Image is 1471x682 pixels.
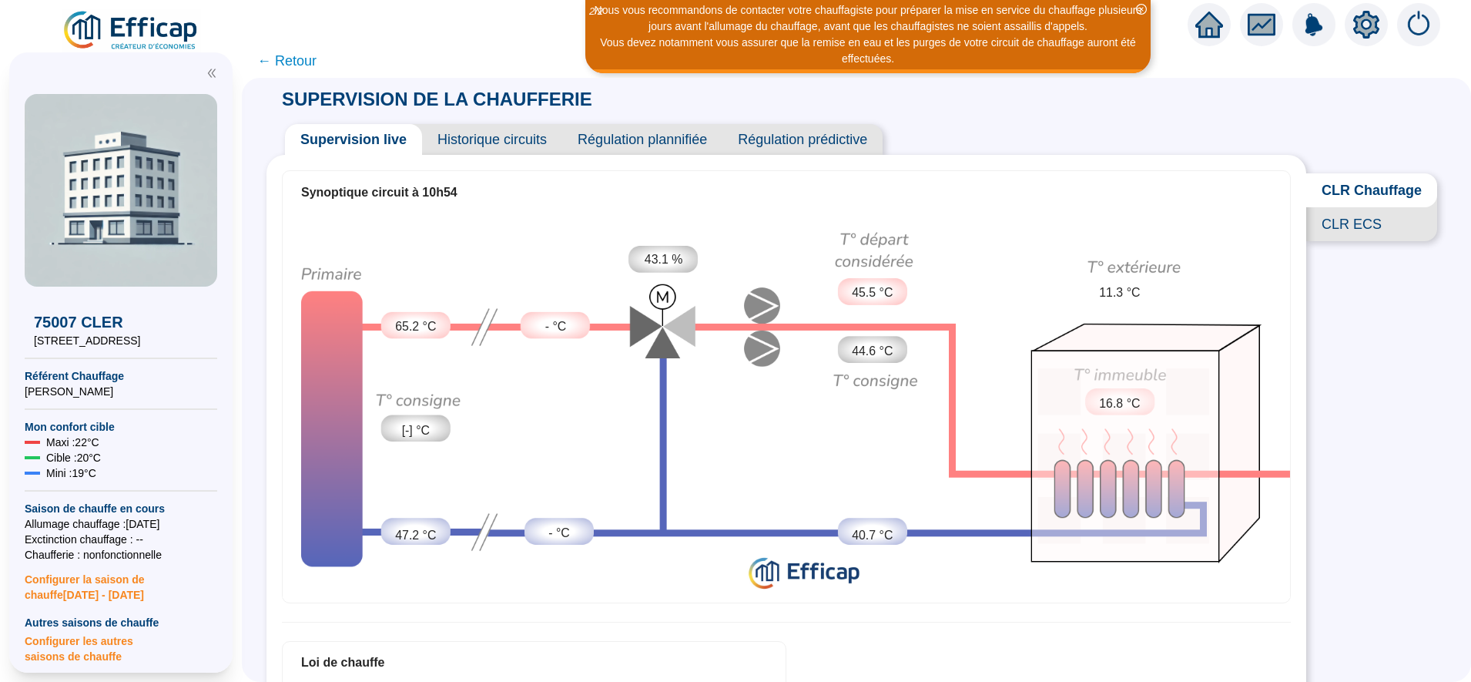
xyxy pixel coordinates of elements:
span: Cible : 20 °C [46,450,101,465]
span: double-left [206,68,217,79]
div: Synoptique [283,213,1290,598]
i: 2 / 2 [589,5,603,17]
span: Chaufferie : non fonctionnelle [25,547,217,563]
span: - °C [545,317,567,336]
div: Loi de chauffe [301,653,767,672]
span: fund [1248,11,1275,39]
span: Allumage chauffage : [DATE] [25,516,217,532]
span: 65.2 °C [395,317,436,336]
span: 44.6 °C [852,342,893,361]
img: efficap energie logo [62,9,201,52]
span: SUPERVISION DE LA CHAUFFERIE [266,89,608,109]
div: Synoptique circuit à 10h54 [301,183,1272,202]
span: 43.1 % [645,250,683,269]
span: Saison de chauffe en cours [25,501,217,516]
span: Mon confort cible [25,419,217,435]
span: - °C [548,524,570,543]
span: Exctinction chauffage : -- [25,532,217,547]
img: alerts [1397,3,1440,46]
span: [STREET_ADDRESS] [34,333,208,348]
span: 45.5 °C [852,284,893,302]
span: setting [1352,11,1380,39]
span: Historique circuits [422,124,562,155]
span: home [1195,11,1223,39]
span: Supervision live [285,124,422,155]
img: circuit-supervision.724c8d6b72cc0638e748.png [283,213,1290,598]
span: Configurer la saison de chauffe [DATE] - [DATE] [25,563,217,603]
span: ← Retour [257,50,317,72]
span: 40.7 °C [852,526,893,545]
span: Mini : 19 °C [46,465,96,481]
div: Vous devez notamment vous assurer que la remise en eau et les purges de votre circuit de chauffag... [588,35,1148,67]
img: alerts [1292,3,1335,46]
span: [PERSON_NAME] [25,384,217,399]
span: Maxi : 22 °C [46,435,99,450]
span: Régulation prédictive [722,124,883,155]
span: Configurer les autres saisons de chauffe [25,630,217,664]
span: 11.3 °C [1099,284,1140,302]
span: [-] °C [402,422,430,440]
span: 75007 CLER [34,311,208,333]
span: Régulation plannifiée [562,124,722,155]
span: 47.2 °C [395,526,436,545]
span: close-circle [1136,4,1147,15]
div: Nous vous recommandons de contacter votre chauffagiste pour préparer la mise en service du chauff... [588,2,1148,35]
span: Autres saisons de chauffe [25,615,217,630]
span: Référent Chauffage [25,368,217,384]
span: CLR ECS [1306,207,1437,241]
span: CLR Chauffage [1306,173,1437,207]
